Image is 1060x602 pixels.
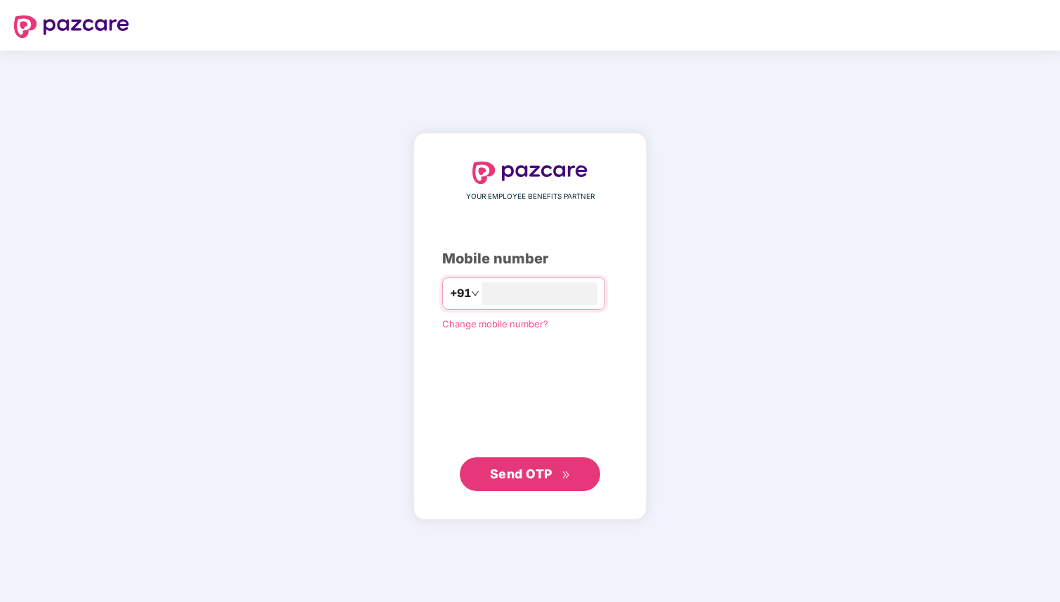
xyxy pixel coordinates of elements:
[562,471,571,480] span: double-right
[460,457,600,491] button: Send OTPdouble-right
[442,248,618,270] div: Mobile number
[466,191,595,202] span: YOUR EMPLOYEE BENEFITS PARTNER
[442,318,548,329] a: Change mobile number?
[471,289,479,298] span: down
[490,466,552,481] span: Send OTP
[472,162,588,184] img: logo
[14,15,129,38] img: logo
[450,284,471,302] span: +91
